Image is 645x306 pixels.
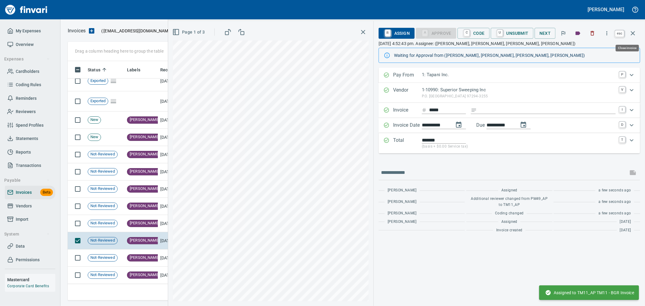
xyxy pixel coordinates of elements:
a: esc [615,30,624,37]
span: My Expenses [16,27,41,35]
span: [EMAIL_ADDRESS][DOMAIN_NAME] [103,28,172,34]
span: Pages Split [108,98,119,103]
a: Vendors [5,199,55,213]
p: Drag a column heading here to group the table [75,48,164,54]
td: [DATE] [158,215,191,232]
span: [PERSON_NAME] [127,220,162,226]
p: P.O. [GEOGRAPHIC_DATA] 97294-3255 [422,93,616,99]
span: Assigned [501,187,517,194]
p: 1: Tapani Inc. [422,71,616,78]
span: [PERSON_NAME] [388,210,417,216]
button: change date [451,118,466,132]
span: Beta [40,189,53,196]
span: [DATE] [620,219,631,225]
span: Additional reviewer changed from PM49_AP to TM11_AP [469,196,550,208]
button: System [2,229,52,240]
span: System [4,230,50,238]
button: Expenses [2,54,52,65]
span: Not-Reviewed [88,203,117,209]
span: Unsubmit [496,28,529,38]
span: Code [462,28,485,38]
td: [DATE] [158,129,191,146]
button: More [600,27,614,40]
a: Permissions [5,253,55,267]
td: [DATE] [158,181,191,198]
span: Coding Rules [16,81,41,89]
a: Statements [5,132,55,145]
a: D [619,122,625,128]
button: Next [535,28,556,39]
span: Cardholders [16,68,39,75]
button: CCode [458,28,490,39]
span: Status [88,66,108,73]
span: Data [16,243,25,250]
a: U [497,30,503,36]
a: Import [5,213,55,226]
span: Not-Reviewed [88,238,117,243]
span: [DATE] [620,227,631,233]
span: Not-Reviewed [88,151,117,157]
a: InvoicesBeta [5,186,55,199]
button: change due date [516,118,531,132]
td: [DATE] [158,198,191,215]
a: Transactions [5,159,55,172]
svg: Invoice number [422,106,427,114]
span: Invoice created [496,227,523,233]
a: R [385,30,391,36]
td: [DATE] [158,232,191,249]
a: Cardholders [5,65,55,78]
button: Upload an Invoice [86,27,98,34]
span: Statements [16,135,38,142]
button: Payable [2,175,52,186]
td: [DATE] [158,267,191,284]
span: [PERSON_NAME] [388,199,417,205]
span: Next [539,30,551,37]
td: [DATE] [158,91,191,112]
img: Finvari [4,2,49,17]
button: Page 1 of 3 [171,27,207,38]
span: Not-Reviewed [88,255,117,261]
span: [PERSON_NAME] [127,238,162,243]
span: Received [160,66,178,73]
a: I [619,106,625,112]
span: Labels [127,66,140,73]
span: Assigned [501,219,517,225]
p: Vendor [393,86,422,99]
p: (basis + $0.00 Service tax) [422,144,616,150]
span: [PERSON_NAME] [127,117,162,123]
button: RAssign [379,28,415,39]
span: Payable [4,177,50,184]
button: Labels [571,27,585,40]
span: Import [16,216,28,223]
td: [DATE] [158,163,191,181]
a: Overview [5,38,55,51]
a: V [619,86,625,93]
span: Labels [127,66,148,73]
span: Not-Reviewed [88,169,117,174]
div: Coding Required [416,30,456,35]
a: T [619,137,625,143]
span: [PERSON_NAME] [127,203,162,209]
p: Invoice [393,106,422,114]
p: ( ) [98,28,174,34]
span: Pages Split [108,78,119,83]
span: Assigned to TM11_AP TM11 - BGR Invoice [545,290,634,296]
button: [PERSON_NAME] [586,5,626,14]
p: Pay From [393,71,422,79]
a: Corporate Card Benefits [7,284,49,288]
a: Coding Rules [5,78,55,92]
span: [PERSON_NAME] [127,134,162,140]
span: Invoices [16,189,32,196]
p: Invoices [68,27,86,34]
span: [PERSON_NAME] [127,272,162,278]
span: Exported [88,98,108,104]
span: Vendors [16,202,32,210]
span: Reminders [16,95,37,102]
p: [DATE] 4:52:43 pm. Assignee: ([PERSON_NAME], [PERSON_NAME], [PERSON_NAME], [PERSON_NAME]) [379,41,640,47]
span: Received [160,66,186,73]
span: Not-Reviewed [88,186,117,192]
td: [DATE] [158,249,191,267]
h5: [PERSON_NAME] [588,6,624,13]
span: Expenses [4,55,50,63]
